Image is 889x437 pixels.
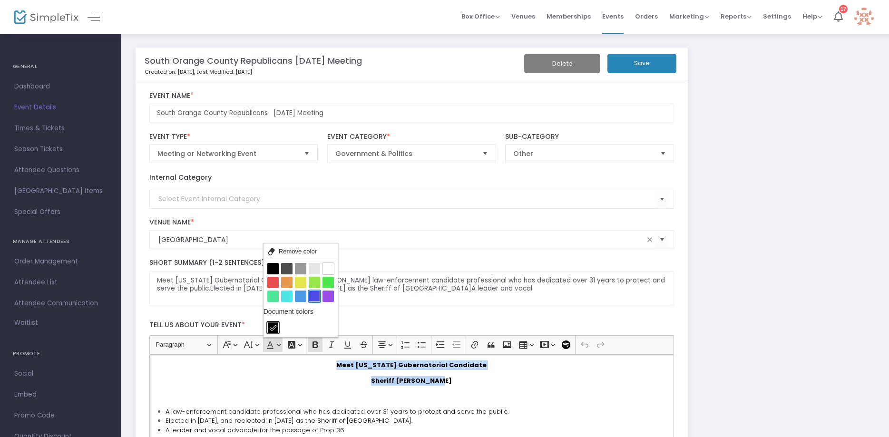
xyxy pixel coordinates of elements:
[511,4,535,29] span: Venues
[149,335,674,354] div: Editor toolbar
[14,388,107,401] span: Embed
[166,416,412,425] span: Elected in [DATE], and reelected in [DATE] as the Sheriff of [GEOGRAPHIC_DATA].
[158,235,644,245] input: Select Venue
[149,92,674,100] label: Event Name
[145,68,501,76] p: Created on: [DATE]
[335,149,475,158] span: Government & Politics
[655,230,669,250] button: Select
[607,54,676,73] button: Save
[655,189,669,209] button: Select
[479,145,492,163] button: Select
[802,12,822,21] span: Help
[644,234,655,245] span: clear
[461,12,500,21] span: Box Office
[336,360,487,369] strong: Meet [US_STATE] Gubernatorial Candidate
[14,101,107,114] span: Event Details
[14,318,38,328] span: Waitlist
[149,218,674,227] label: Venue Name
[602,4,624,29] span: Events
[14,164,107,176] span: Attendee Questions
[14,206,107,218] span: Special Offers
[157,149,297,158] span: Meeting or Networking Event
[14,80,107,93] span: Dashboard
[264,306,313,318] label: Document colors
[14,297,107,310] span: Attendee Communication
[513,149,653,158] span: Other
[547,4,591,29] span: Memberships
[524,54,600,73] button: Delete
[149,133,318,141] label: Event Type
[264,243,338,260] button: Remove color
[763,4,791,29] span: Settings
[300,145,313,163] button: Select
[156,339,205,350] span: Paragraph
[14,122,107,135] span: Times & Tickets
[656,145,670,163] button: Select
[145,316,679,335] label: Tell us about your event
[166,407,508,416] span: A law-enforcement candidate professional who has dedicated over 31 years to protect and serve the...
[721,12,752,21] span: Reports
[149,173,212,183] label: Internal Category
[158,194,655,204] input: Select Event Internal Category
[371,376,452,385] strong: Sheriff [PERSON_NAME]
[279,246,317,257] span: Remove color
[194,68,252,76] span: , Last Modified: [DATE]
[13,57,108,76] h4: GENERAL
[166,426,345,435] span: A leader and vocal advocate for the passage of Prop 36.
[14,255,107,268] span: Order Management
[14,368,107,380] span: Social
[327,133,496,141] label: Event Category
[839,5,848,13] div: 17
[14,409,107,422] span: Promo Code
[13,344,108,363] h4: PROMOTE
[13,232,108,251] h4: MANAGE ATTENDEES
[505,133,674,141] label: Sub-Category
[635,4,658,29] span: Orders
[669,12,709,21] span: Marketing
[14,143,107,155] span: Season Tickets
[14,276,107,289] span: Attendee List
[145,54,362,67] m-panel-title: South Orange County Republicans [DATE] Meeting
[149,258,264,267] span: Short Summary (1-2 Sentences)
[149,104,674,123] input: Enter Event Name
[14,185,107,197] span: [GEOGRAPHIC_DATA] Items
[151,338,215,352] button: Paragraph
